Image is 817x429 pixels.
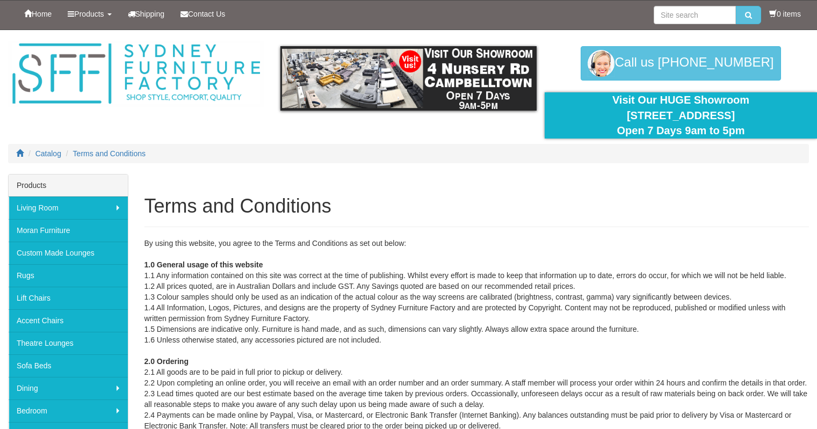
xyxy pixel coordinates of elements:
[9,264,128,287] a: Rugs
[9,377,128,399] a: Dining
[8,41,264,107] img: Sydney Furniture Factory
[188,10,225,18] span: Contact Us
[35,149,61,158] a: Catalog
[120,1,173,27] a: Shipping
[9,219,128,242] a: Moran Furniture
[654,6,736,24] input: Site search
[9,242,128,264] a: Custom Made Lounges
[60,1,119,27] a: Products
[74,10,104,18] span: Products
[280,46,537,111] img: showroom.gif
[769,9,801,19] li: 0 items
[144,357,189,366] strong: 2.0 Ordering
[9,197,128,219] a: Living Room
[9,309,128,332] a: Accent Chairs
[144,260,263,269] strong: 1.0 General usage of this website
[73,149,146,158] a: Terms and Conditions
[9,174,128,197] div: Products
[135,10,165,18] span: Shipping
[9,332,128,354] a: Theatre Lounges
[16,1,60,27] a: Home
[9,354,128,377] a: Sofa Beds
[9,399,128,422] a: Bedroom
[9,287,128,309] a: Lift Chairs
[172,1,233,27] a: Contact Us
[553,92,809,139] div: Visit Our HUGE Showroom [STREET_ADDRESS] Open 7 Days 9am to 5pm
[144,195,809,217] h1: Terms and Conditions
[32,10,52,18] span: Home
